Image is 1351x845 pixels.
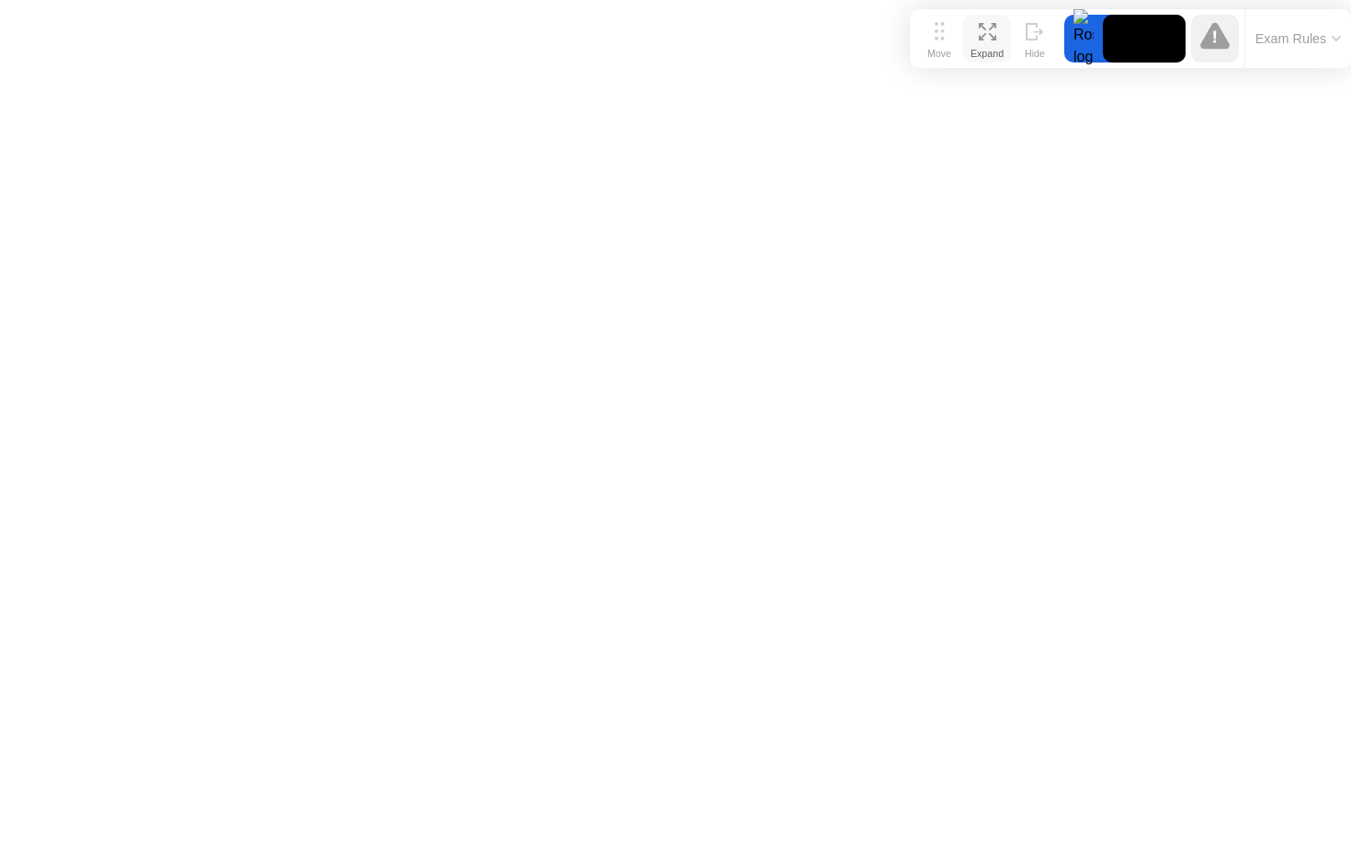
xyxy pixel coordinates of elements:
button: Hide [1011,15,1059,63]
div: Expand [971,48,1004,59]
div: Move [927,48,951,59]
div: Hide [1025,48,1045,59]
button: Move [915,15,963,63]
button: Exam Rules [1250,30,1347,47]
button: Expand [963,15,1011,63]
